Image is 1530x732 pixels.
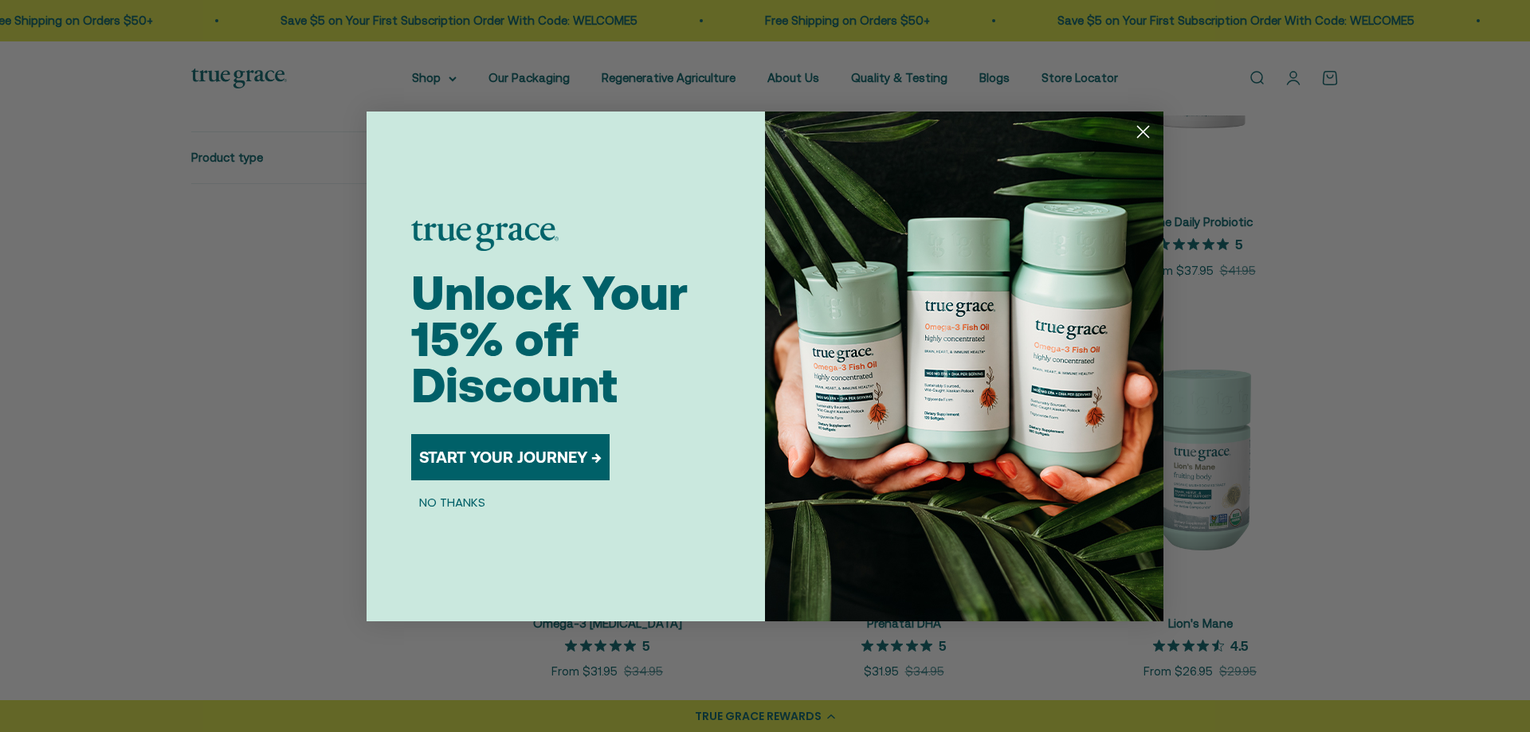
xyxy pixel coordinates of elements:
span: Unlock Your 15% off Discount [411,265,688,413]
button: NO THANKS [411,493,493,512]
img: logo placeholder [411,221,559,251]
button: START YOUR JOURNEY → [411,434,610,480]
button: Close dialog [1129,118,1157,146]
img: 098727d5-50f8-4f9b-9554-844bb8da1403.jpeg [765,112,1163,621]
